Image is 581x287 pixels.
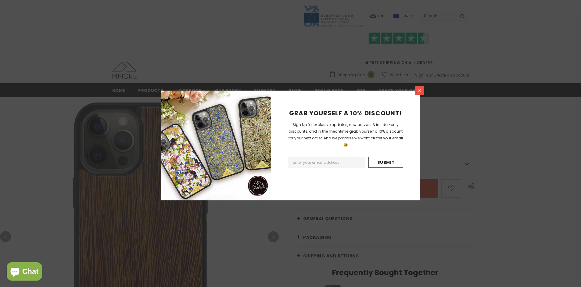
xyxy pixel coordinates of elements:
[368,157,403,168] input: Submit
[415,86,424,95] a: Close
[288,157,365,168] input: Email Address
[289,122,403,147] span: Sign Up for exclusive updates, new arrivals & insider-only discounts, and in the meantime grab yo...
[289,109,402,117] span: GRAB YOURSELF A 10% DISCOUNT!
[5,262,44,282] inbox-online-store-chat: Shopify online store chat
